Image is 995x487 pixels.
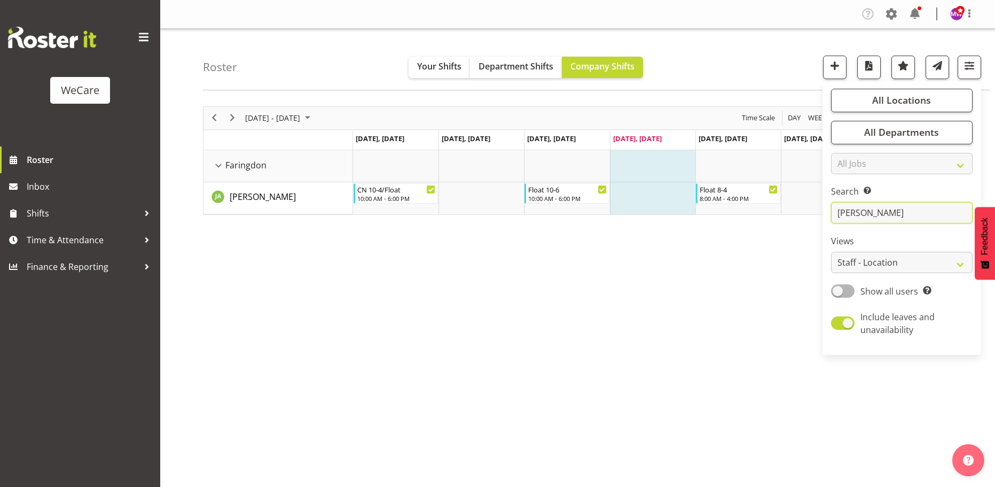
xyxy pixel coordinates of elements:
[700,194,778,203] div: 8:00 AM - 4:00 PM
[926,56,949,79] button: Send a list of all shifts for the selected filtered period to all rostered employees.
[27,179,155,195] span: Inbox
[356,134,404,143] span: [DATE], [DATE]
[860,311,935,336] span: Include leaves and unavailability
[27,152,155,168] span: Roster
[409,57,470,78] button: Your Shifts
[8,27,96,48] img: Rosterit website logo
[784,134,833,143] span: [DATE], [DATE]
[357,194,435,203] div: 10:00 AM - 6:00 PM
[740,111,777,125] button: Time Scale
[225,159,267,172] span: Faringdon
[470,57,562,78] button: Department Shifts
[223,107,241,129] div: next period
[570,60,634,72] span: Company Shifts
[787,111,802,125] span: Day
[353,150,952,214] table: Timeline Week of October 2, 2025
[528,194,606,203] div: 10:00 AM - 6:00 PM
[357,184,435,195] div: CN 10-4/Float
[891,56,915,79] button: Highlight an important date within the roster.
[61,82,99,98] div: WeCare
[864,126,939,138] span: All Departments
[699,134,747,143] span: [DATE], [DATE]
[950,7,963,20] img: management-we-care10447.jpg
[27,259,139,275] span: Finance & Reporting
[831,202,973,223] input: Search
[241,107,317,129] div: Sep 29 - Oct 05, 2025
[831,89,973,112] button: All Locations
[27,232,139,248] span: Time & Attendance
[696,183,780,204] div: Jane Arps"s event - Float 8-4 Begin From Friday, October 3, 2025 at 8:00:00 AM GMT+13:00 Ends At ...
[562,57,643,78] button: Company Shifts
[207,111,222,125] button: Previous
[613,134,662,143] span: [DATE], [DATE]
[27,205,139,221] span: Shifts
[700,184,778,195] div: Float 8-4
[958,56,981,79] button: Filter Shifts
[203,150,353,182] td: Faringdon resource
[831,185,973,198] label: Search
[225,111,240,125] button: Next
[205,107,223,129] div: previous period
[860,285,918,297] span: Show all users
[857,56,881,79] button: Download a PDF of the roster according to the set date range.
[527,134,576,143] span: [DATE], [DATE]
[230,191,296,203] span: [PERSON_NAME]
[806,111,828,125] button: Timeline Week
[524,183,609,204] div: Jane Arps"s event - Float 10-6 Begin From Wednesday, October 1, 2025 at 10:00:00 AM GMT+13:00 End...
[831,235,973,248] label: Views
[975,207,995,280] button: Feedback - Show survey
[354,183,438,204] div: Jane Arps"s event - CN 10-4/Float Begin From Monday, September 29, 2025 at 10:00:00 AM GMT+13:00 ...
[244,111,301,125] span: [DATE] - [DATE]
[831,121,973,144] button: All Departments
[230,190,296,203] a: [PERSON_NAME]
[786,111,803,125] button: Timeline Day
[442,134,490,143] span: [DATE], [DATE]
[980,218,990,255] span: Feedback
[417,60,461,72] span: Your Shifts
[741,111,776,125] span: Time Scale
[479,60,553,72] span: Department Shifts
[872,94,931,106] span: All Locations
[203,61,237,73] h4: Roster
[203,106,952,215] div: Timeline Week of October 2, 2025
[244,111,315,125] button: October 2025
[203,182,353,214] td: Jane Arps resource
[963,455,974,466] img: help-xxl-2.png
[528,184,606,195] div: Float 10-6
[807,111,827,125] span: Week
[823,56,847,79] button: Add a new shift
